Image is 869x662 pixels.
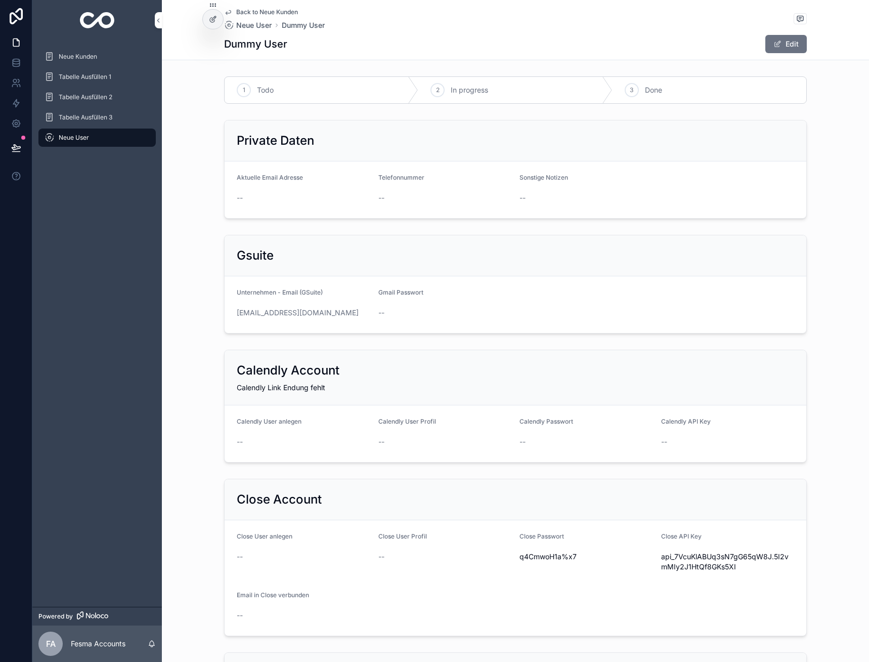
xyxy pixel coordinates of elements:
span: -- [237,193,243,203]
span: Close User Profil [378,532,427,540]
span: Back to Neue Kunden [236,8,298,16]
a: Tabelle Ausfüllen 2 [38,88,156,106]
span: 2 [436,86,440,94]
a: Neue Kunden [38,48,156,66]
span: Close Passwort [519,532,564,540]
a: Tabelle Ausfüllen 3 [38,108,156,127]
span: api_7VcuKlABUq3sN7gG65qW8J.5I2vmMIy2J1HtQf8GKs5XI [661,552,795,572]
span: In progress [451,85,488,95]
img: App logo [80,12,115,28]
span: 3 [630,86,633,94]
span: -- [237,437,243,447]
span: Sonstige Notizen [519,174,568,181]
span: -- [378,308,384,318]
span: Calendly User anlegen [237,418,301,425]
span: Calendly Link Endung fehlt [237,383,325,392]
span: q4CmwoH1a%x7 [519,552,653,562]
span: -- [519,437,526,447]
span: -- [237,610,243,620]
span: Tabelle Ausfüllen 3 [59,113,112,121]
span: Neue User [59,134,89,142]
span: -- [237,552,243,562]
span: -- [661,437,667,447]
span: -- [378,193,384,203]
span: -- [519,193,526,203]
span: Done [645,85,662,95]
span: Tabelle Ausfüllen 1 [59,73,111,81]
a: [EMAIL_ADDRESS][DOMAIN_NAME] [237,308,359,318]
span: Telefonnummer [378,174,424,181]
button: Edit [765,35,807,53]
span: Calendly Passwort [519,418,573,425]
span: Powered by [38,612,73,620]
span: Close User anlegen [237,532,292,540]
span: Close API Key [661,532,702,540]
p: Fesma Accounts [71,639,125,649]
span: Todo [257,85,274,95]
a: Tabelle Ausfüllen 1 [38,68,156,86]
h2: Close Account [237,491,322,508]
h2: Calendly Account [237,362,339,379]
span: Neue Kunden [59,53,97,61]
span: Calendly User Profil [378,418,436,425]
a: Back to Neue Kunden [224,8,298,16]
span: -- [378,552,384,562]
span: FA [46,638,56,650]
a: Dummy User [282,20,325,30]
h2: Private Daten [237,133,314,149]
span: Aktuelle Email Adresse [237,174,303,181]
span: Email in Close verbunden [237,591,309,599]
span: 1 [243,86,245,94]
a: Powered by [32,607,162,626]
span: Tabelle Ausfüllen 2 [59,93,112,101]
span: Gmail Passwort [378,288,423,296]
h1: Dummy User [224,37,287,51]
span: Calendly API Key [661,418,711,425]
span: Unternehmen - Email (GSuite) [237,288,323,296]
a: Neue User [224,20,272,30]
a: Neue User [38,129,156,147]
h2: Gsuite [237,247,274,264]
span: Neue User [236,20,272,30]
div: scrollable content [32,40,162,160]
span: -- [378,437,384,447]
